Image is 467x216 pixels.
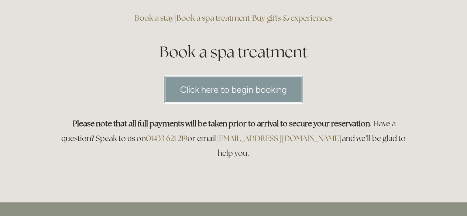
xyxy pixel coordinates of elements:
[252,13,332,23] a: Buy gifts & experiences
[57,11,410,25] h3: | |
[57,41,410,63] h1: Book a spa treatment
[216,133,342,143] a: [EMAIL_ADDRESS][DOMAIN_NAME]
[135,13,174,23] a: Book a stay
[57,116,410,161] h3: . Have a question? Speak to us on or email and we’ll be glad to help you.
[146,133,188,143] a: 01433 621 219
[176,13,250,23] a: Book a spa treatment
[73,119,370,128] strong: Please note that all full payments will be taken prior to arrival to secure your reservation
[164,75,303,104] a: Click here to begin booking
